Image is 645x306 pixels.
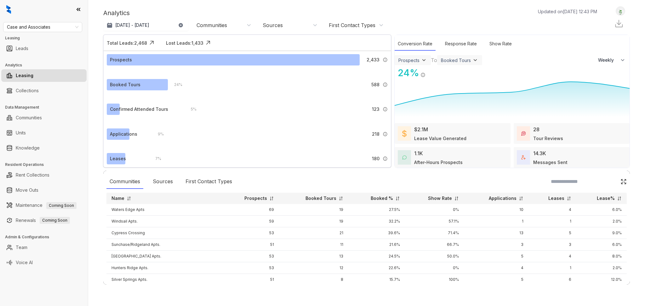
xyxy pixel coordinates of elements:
div: 5 % [185,106,197,113]
div: Show Rate [486,37,515,51]
div: Lost Leads: 1,433 [166,40,203,46]
img: UserAvatar [616,8,625,14]
a: Units [16,127,26,139]
p: Booked Tours [305,195,336,201]
a: Leads [16,42,28,55]
td: 15.7% [348,274,405,286]
img: LeaseValue [402,130,407,137]
a: Team [16,241,27,254]
div: Lease Value Generated [414,135,466,142]
img: sorting [339,196,343,201]
td: Sunchase/Ridgeland Apts. [106,239,222,251]
img: Click Icon [147,38,157,48]
a: Leasing [16,69,33,82]
td: 2.0% [576,216,627,227]
img: sorting [395,196,400,201]
td: Cypress Crossing [106,227,222,239]
div: Response Rate [442,37,480,51]
p: Applications [489,195,517,201]
td: 13 [464,227,528,239]
span: 2,433 [367,56,380,63]
p: Name [111,195,124,201]
a: RenewalsComing Soon [16,214,70,227]
td: 5 [464,251,528,262]
td: 0% [405,262,464,274]
span: 180 [372,155,380,162]
td: 27.5% [348,204,405,216]
td: 4 [464,262,528,274]
div: Tour Reviews [533,135,563,142]
p: Analytics [103,8,130,18]
li: Renewals [1,214,87,227]
img: Click Icon [620,178,627,185]
img: sorting [269,196,274,201]
img: Download [614,19,624,28]
img: Info [383,57,388,62]
div: 7 % [149,155,161,162]
div: 24 % [395,66,419,80]
img: Click Icon [425,67,435,76]
div: 28 [533,126,539,133]
div: 14.3K [533,150,546,157]
td: 9.0% [576,227,627,239]
td: 3 [464,239,528,251]
td: 11 [279,239,348,251]
h3: Resident Operations [5,162,88,167]
td: 1 [528,262,576,274]
td: Waters Edge Apts [106,204,222,216]
td: 66.7% [405,239,464,251]
img: sorting [127,196,131,201]
button: Weekly [594,54,630,66]
td: 5 [528,227,576,239]
a: Communities [16,111,42,124]
img: sorting [519,196,523,201]
td: 6.0% [576,239,627,251]
span: 218 [372,131,380,138]
li: Team [1,241,87,254]
div: Prospects [398,58,420,63]
div: $2.1M [414,126,428,133]
span: 123 [372,106,380,113]
span: Weekly [598,57,617,63]
td: 39.6% [348,227,405,239]
td: 2.0% [576,262,627,274]
img: AfterHoursConversations [402,155,407,160]
span: 588 [371,81,380,88]
td: Windsail Apts. [106,216,222,227]
a: Move Outs [16,184,38,196]
img: ViewFilterArrow [421,57,427,63]
li: Rent Collections [1,169,87,181]
li: Collections [1,84,87,97]
div: 24 % [168,81,182,88]
img: Info [383,82,388,87]
div: Communities [106,174,143,189]
img: logo [6,5,11,14]
p: Booked % [371,195,393,201]
div: Conversion Rate [395,37,436,51]
div: First Contact Types [182,174,235,189]
span: Coming Soon [40,217,70,224]
h3: Leasing [5,35,88,41]
div: Confirmed Attended Tours [110,106,168,113]
td: 59 [222,216,279,227]
h3: Analytics [5,62,88,68]
img: sorting [454,196,459,201]
td: 22.6% [348,262,405,274]
div: Prospects [110,56,132,63]
td: 69 [222,204,279,216]
td: 4 [528,251,576,262]
h3: Data Management [5,105,88,110]
img: sorting [567,196,571,201]
td: 57.1% [405,216,464,227]
p: Leases [548,195,564,201]
li: Maintenance [1,199,87,212]
div: Booked Tours [441,58,471,63]
td: 51 [222,239,279,251]
td: 51 [222,274,279,286]
img: SearchIcon [607,179,613,184]
td: 1 [528,216,576,227]
div: Total Leads: 2,468 [107,40,147,46]
td: 24.5% [348,251,405,262]
td: 13 [279,251,348,262]
div: First Contact Types [329,22,375,29]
